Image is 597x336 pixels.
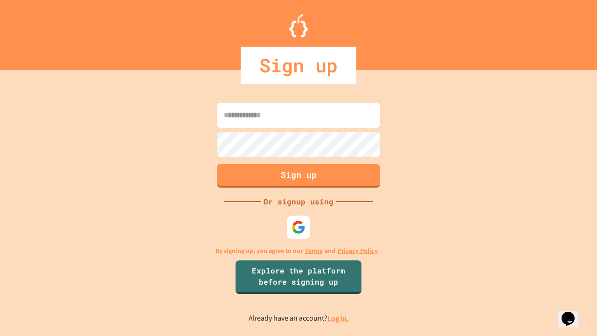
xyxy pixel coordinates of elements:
[305,246,322,256] a: Terms
[236,260,361,294] a: Explore the platform before signing up
[217,164,380,188] button: Sign up
[327,314,349,323] a: Log in.
[292,220,305,234] img: google-icon.svg
[249,313,349,324] p: Already have an account?
[520,258,588,298] iframe: chat widget
[215,246,382,256] p: By signing up, you agree to our and .
[558,299,588,327] iframe: chat widget
[261,196,336,207] div: Or signup using
[289,14,308,37] img: Logo.svg
[241,47,356,84] div: Sign up
[338,246,378,256] a: Privacy Policy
